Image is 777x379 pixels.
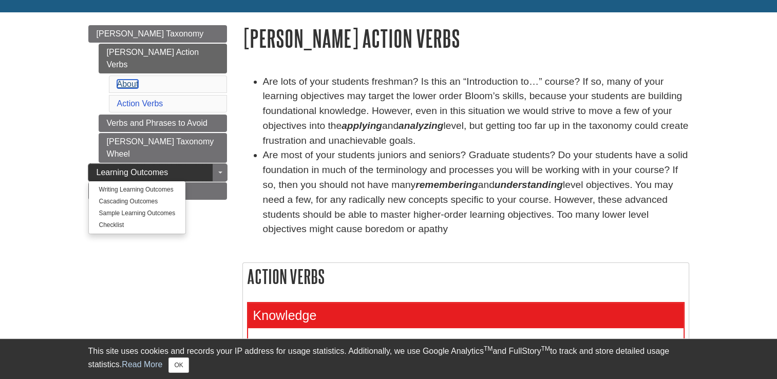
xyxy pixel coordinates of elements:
[88,25,227,43] a: [PERSON_NAME] Taxonomy
[99,133,227,163] a: [PERSON_NAME] Taxonomy Wheel
[88,25,227,200] div: Guide Page Menu
[122,360,162,369] a: Read More
[242,25,689,51] h1: [PERSON_NAME] Action Verbs
[88,164,227,181] a: Learning Outcomes
[88,345,689,373] div: This site uses cookies and records your IP address for usage statistics. Additionally, we use Goo...
[541,345,550,352] sup: TM
[263,148,689,237] li: Are most of your students juniors and seniors? Graduate students? Do your students have a solid f...
[263,74,689,148] li: Are lots of your students freshman? Is this an “Introduction to…” course? If so, many of your lea...
[99,44,227,73] a: [PERSON_NAME] Action Verbs
[89,219,186,231] a: Checklist
[97,29,204,38] span: [PERSON_NAME] Taxonomy
[399,120,443,131] strong: analyzing
[89,184,186,196] a: Writing Learning Outcomes
[248,303,684,328] h3: Knowledge
[89,207,186,219] a: Sample Learning Outcomes
[117,99,163,108] a: Action Verbs
[415,179,478,190] em: remembering
[97,168,168,177] span: Learning Outcomes
[243,263,689,290] h2: Action Verbs
[99,115,227,132] a: Verbs and Phrases to Avoid
[495,179,563,190] em: understanding
[484,345,492,352] sup: TM
[342,120,382,131] strong: applying
[117,80,139,88] a: About
[168,357,188,373] button: Close
[89,196,186,207] a: Cascading Outcomes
